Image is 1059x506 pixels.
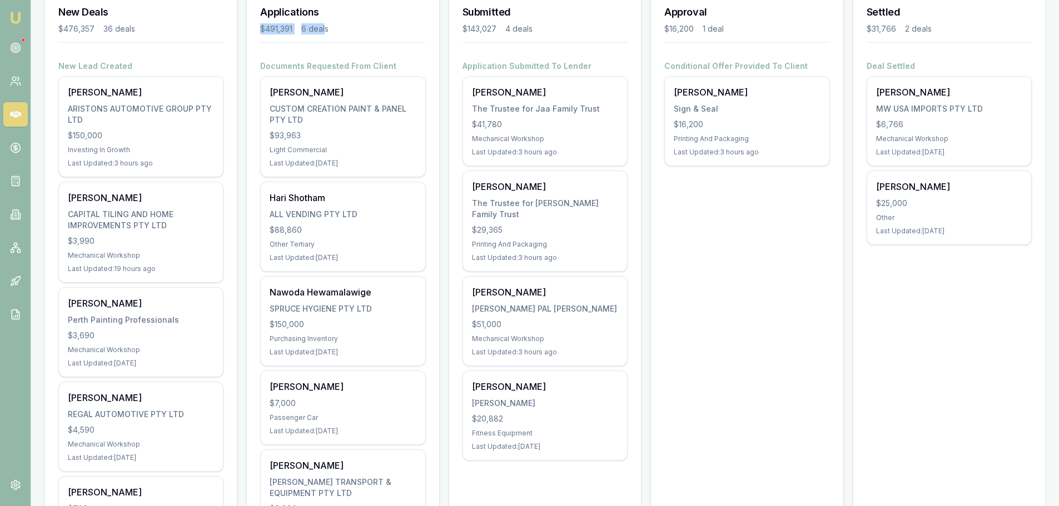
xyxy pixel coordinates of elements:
[270,348,416,357] div: Last Updated: [DATE]
[463,23,496,34] div: $143,027
[68,391,214,404] div: [PERSON_NAME]
[270,191,416,204] div: Hari Shotham
[674,86,820,99] div: [PERSON_NAME]
[867,23,896,34] div: $31,766
[270,459,416,472] div: [PERSON_NAME]
[270,285,416,299] div: Nawoda Hewamalawige
[905,23,932,34] div: 2 deals
[674,103,820,114] div: Sign & Seal
[270,398,416,409] div: $7,000
[68,209,214,231] div: CAPITAL TILING AND HOME IMPROVEMENTS PTY LTD
[472,380,618,393] div: [PERSON_NAME]
[463,4,628,20] h3: Submitted
[270,477,416,499] div: [PERSON_NAME] TRANSPORT & EQUIPMENT PTY LTD
[270,240,416,249] div: Other Tertiary
[703,23,724,34] div: 1 deal
[472,253,618,262] div: Last Updated: 3 hours ago
[876,103,1022,114] div: MW USA IMPORTS PTY LTD
[68,146,214,154] div: Investing In Growth
[270,253,416,262] div: Last Updated: [DATE]
[270,224,416,236] div: $88,860
[876,198,1022,209] div: $25,000
[472,86,618,99] div: [PERSON_NAME]
[505,23,533,34] div: 4 deals
[876,119,1022,130] div: $6,766
[270,413,416,422] div: Passenger Car
[472,319,618,330] div: $51,000
[260,4,425,20] h3: Applications
[68,409,214,420] div: REGAL AUTOMOTIVE PTY LTD
[664,23,694,34] div: $16,200
[68,485,214,499] div: [PERSON_NAME]
[58,4,223,20] h3: New Deals
[68,314,214,325] div: Perth Painting Professionals
[472,148,618,157] div: Last Updated: 3 hours ago
[301,23,329,34] div: 6 deals
[664,4,829,20] h3: Approval
[270,334,416,343] div: Purchasing Inventory
[68,251,214,260] div: Mechanical Workshop
[472,442,618,451] div: Last Updated: [DATE]
[876,180,1022,193] div: [PERSON_NAME]
[68,130,214,141] div: $150,000
[270,130,416,141] div: $93,963
[270,159,416,168] div: Last Updated: [DATE]
[68,159,214,168] div: Last Updated: 3 hours ago
[472,180,618,193] div: [PERSON_NAME]
[472,103,618,114] div: The Trustee for Jaa Family Trust
[867,61,1032,72] h4: Deal Settled
[270,146,416,154] div: Light Commercial
[68,86,214,99] div: [PERSON_NAME]
[9,11,22,24] img: emu-icon-u.png
[68,236,214,247] div: $3,990
[68,330,214,341] div: $3,690
[270,380,416,393] div: [PERSON_NAME]
[270,209,416,220] div: ALL VENDING PTY LTD
[876,134,1022,143] div: Mechanical Workshop
[270,319,416,330] div: $150,000
[664,61,829,72] h4: Conditional Offer Provided To Client
[270,303,416,314] div: SPRUCE HYGIENE PTY LTD
[876,148,1022,157] div: Last Updated: [DATE]
[674,119,820,130] div: $16,200
[68,453,214,462] div: Last Updated: [DATE]
[472,413,618,424] div: $20,882
[68,440,214,449] div: Mechanical Workshop
[472,303,618,314] div: [PERSON_NAME] PAL [PERSON_NAME]
[58,61,223,72] h4: New Lead Created
[472,348,618,357] div: Last Updated: 3 hours ago
[472,134,618,143] div: Mechanical Workshop
[68,103,214,126] div: ARISTONS AUTOMOTIVE GROUP PTY LTD
[472,119,618,130] div: $41,780
[674,148,820,157] div: Last Updated: 3 hours ago
[270,103,416,126] div: CUSTOM CREATION PAINT & PANEL PTY LTD
[68,345,214,354] div: Mechanical Workshop
[270,427,416,435] div: Last Updated: [DATE]
[260,61,425,72] h4: Documents Requested From Client
[472,240,618,249] div: Printing And Packaging
[876,227,1022,236] div: Last Updated: [DATE]
[472,429,618,438] div: Fitness Equipment
[472,285,618,299] div: [PERSON_NAME]
[68,359,214,368] div: Last Updated: [DATE]
[68,297,214,310] div: [PERSON_NAME]
[472,224,618,236] div: $29,365
[68,424,214,435] div: $4,590
[867,4,1032,20] h3: Settled
[58,23,95,34] div: $476,357
[876,86,1022,99] div: [PERSON_NAME]
[472,398,618,409] div: [PERSON_NAME]
[68,264,214,273] div: Last Updated: 19 hours ago
[674,134,820,143] div: Printing And Packaging
[472,334,618,343] div: Mechanical Workshop
[270,86,416,99] div: [PERSON_NAME]
[68,191,214,204] div: [PERSON_NAME]
[876,213,1022,222] div: Other
[463,61,628,72] h4: Application Submitted To Lender
[103,23,135,34] div: 36 deals
[472,198,618,220] div: The Trustee for [PERSON_NAME] Family Trust
[260,23,292,34] div: $491,391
